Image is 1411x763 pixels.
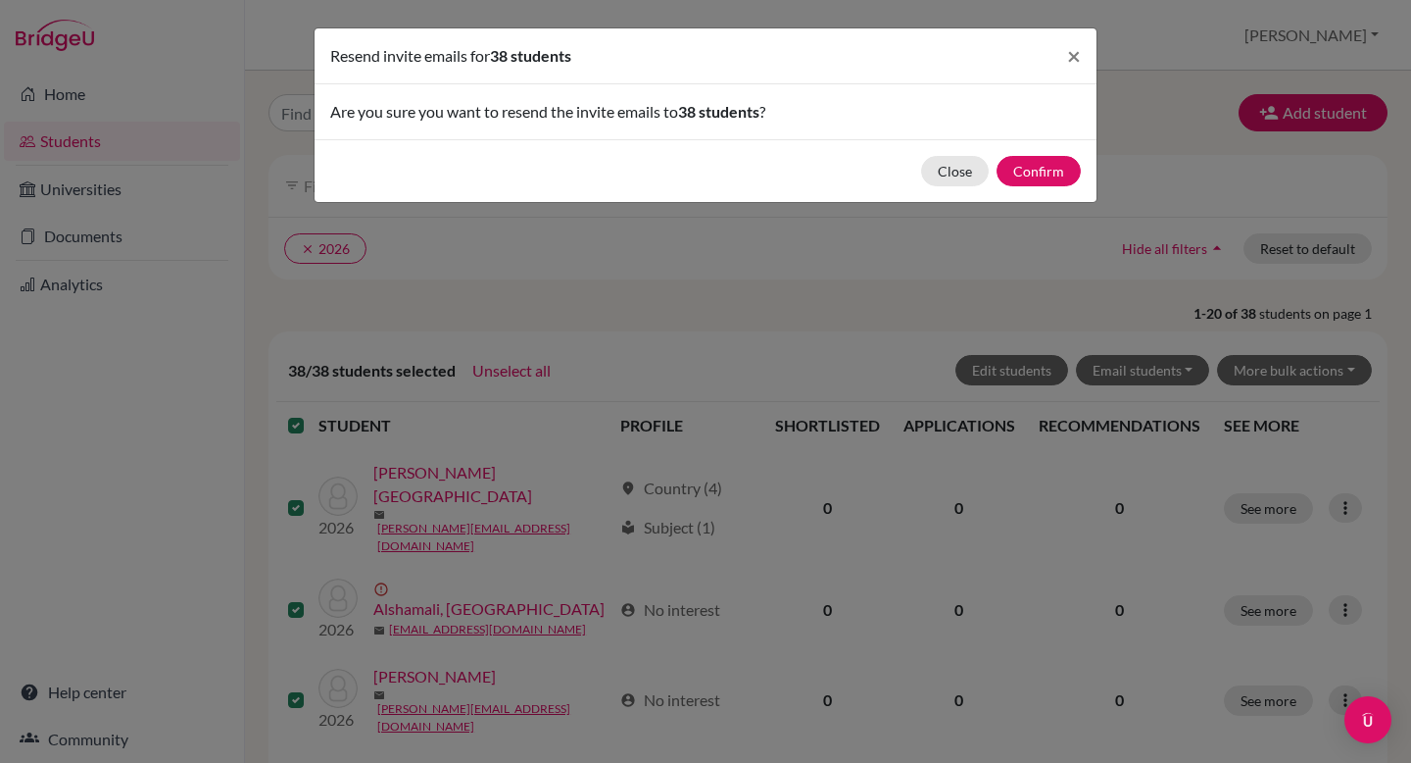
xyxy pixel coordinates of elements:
button: Confirm [997,156,1081,186]
span: 38 students [490,46,571,65]
button: Close [1051,28,1096,83]
button: Close [921,156,989,186]
span: × [1067,41,1081,70]
span: Resend invite emails for [330,46,490,65]
span: 38 students [678,102,759,121]
div: Open Intercom Messenger [1344,696,1391,743]
p: Are you sure you want to resend the invite emails to ? [330,100,1081,124]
